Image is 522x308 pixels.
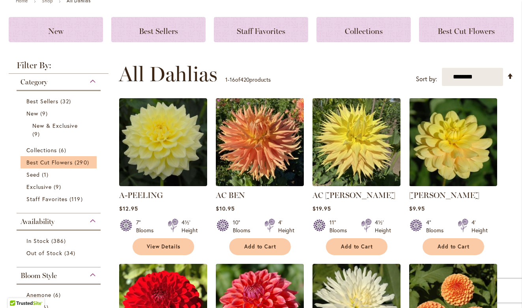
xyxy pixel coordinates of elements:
[26,291,51,299] span: Anemone
[438,26,495,36] span: Best Cut Flowers
[26,195,93,203] a: Staff Favorites
[237,26,285,36] span: Staff Favorites
[216,205,235,212] span: $10.95
[32,121,87,138] a: New &amp; Exclusive
[111,17,206,42] a: Best Sellers
[51,237,68,245] span: 386
[409,190,479,200] a: [PERSON_NAME]
[316,17,411,42] a: Collections
[40,109,50,118] span: 9
[119,98,207,186] img: A-Peeling
[181,218,198,234] div: 4½' Height
[312,190,395,200] a: AC [PERSON_NAME]
[64,249,77,257] span: 34
[230,76,235,83] span: 16
[26,97,59,105] span: Best Sellers
[244,243,277,250] span: Add to Cart
[21,217,54,226] span: Availability
[26,291,93,299] a: Anemone 6
[133,238,194,255] a: View Details
[26,237,93,245] a: In Stock 386
[32,130,42,138] span: 9
[60,97,73,105] span: 32
[26,171,40,178] span: Seed
[147,243,181,250] span: View Details
[341,243,373,250] span: Add to Cart
[26,146,93,154] a: Collections
[53,291,63,299] span: 6
[409,205,425,212] span: $9.95
[26,170,93,179] a: Seed
[6,280,28,302] iframe: Launch Accessibility Center
[54,183,63,191] span: 9
[345,26,383,36] span: Collections
[48,26,64,36] span: New
[312,98,400,186] img: AC Jeri
[329,218,352,234] div: 11" Blooms
[26,97,93,105] a: Best Sellers
[312,180,400,188] a: AC Jeri
[9,61,109,74] strong: Filter By:
[26,249,93,257] a: Out of Stock 34
[229,238,291,255] button: Add to Cart
[438,243,470,250] span: Add to Cart
[42,170,51,179] span: 1
[278,218,294,234] div: 4' Height
[69,195,84,203] span: 119
[216,180,304,188] a: AC BEN
[59,146,68,154] span: 6
[326,238,387,255] button: Add to Cart
[419,17,513,42] a: Best Cut Flowers
[26,146,57,154] span: Collections
[225,73,271,86] p: - of products
[312,205,331,212] span: $19.95
[75,158,91,166] span: 290
[26,237,49,245] span: In Stock
[119,62,217,86] span: All Dahlias
[136,218,158,234] div: 7" Blooms
[139,26,178,36] span: Best Sellers
[119,205,138,212] span: $12.95
[375,218,391,234] div: 4½' Height
[416,72,437,86] label: Sort by:
[9,17,103,42] a: New
[214,17,308,42] a: Staff Favorites
[26,110,38,117] span: New
[216,190,245,200] a: AC BEN
[26,158,93,166] a: Best Cut Flowers
[26,109,93,118] a: New
[26,183,93,191] a: Exclusive
[423,238,484,255] button: Add to Cart
[225,76,228,83] span: 1
[409,98,497,186] img: AHOY MATEY
[119,180,207,188] a: A-Peeling
[26,159,73,166] span: Best Cut Flowers
[216,98,304,186] img: AC BEN
[26,249,63,257] span: Out of Stock
[26,183,52,190] span: Exclusive
[26,195,68,203] span: Staff Favorites
[21,271,57,280] span: Bloom Style
[21,78,47,86] span: Category
[240,76,249,83] span: 420
[409,180,497,188] a: AHOY MATEY
[233,218,255,234] div: 10" Blooms
[119,190,163,200] a: A-PEELING
[426,218,448,234] div: 4" Blooms
[32,122,78,129] span: New & Exclusive
[471,218,488,234] div: 4' Height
